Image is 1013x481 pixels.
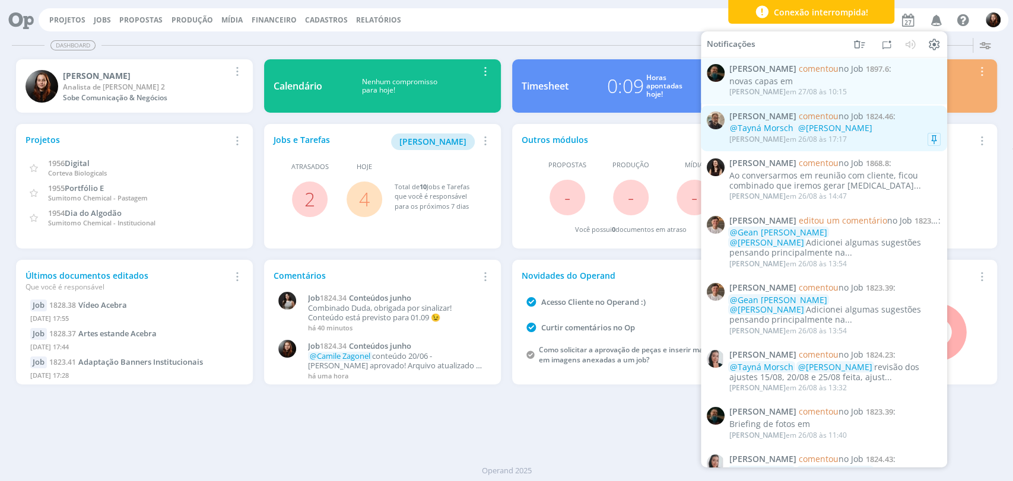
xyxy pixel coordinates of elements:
[305,15,348,25] span: Cadastros
[729,228,941,257] div: Adicionei algumas sugestões pensando principalmente na...
[301,15,351,25] button: Cadastros
[707,64,725,82] img: M
[685,160,703,170] span: Mídia
[63,93,229,103] div: Sobe Comunicação & Negócios
[308,323,353,332] span: há 40 minutos
[730,465,793,476] span: @Tayná Morsch
[866,406,893,417] span: 1823.39
[729,283,941,293] span: :
[320,293,347,303] span: 1824.34
[729,258,786,268] span: [PERSON_NAME]
[799,453,839,464] span: comentou
[707,350,725,368] img: C
[16,59,253,113] a: E[PERSON_NAME]Analista de [PERSON_NAME] 2Sobe Comunicação & Negócios
[729,64,941,74] span: :
[48,207,122,218] a: 1954Dia do Algodão
[320,341,347,351] span: 1824.34
[612,225,615,234] span: 0
[729,191,786,201] span: [PERSON_NAME]
[310,351,370,361] span: @Camile Zagonel
[729,158,941,168] span: :
[30,356,47,368] div: Job
[729,64,796,74] span: [PERSON_NAME]
[799,406,863,417] span: no Job
[729,429,786,439] span: [PERSON_NAME]
[218,15,246,25] button: Mídia
[607,72,644,100] div: 0:09
[357,162,372,172] span: Hoje
[274,269,477,282] div: Comentários
[30,328,47,340] div: Job
[866,158,889,168] span: 1868.8
[48,218,155,227] span: Sumitomo Chemical - Institucional
[308,371,348,380] span: há uma hora
[575,225,687,235] div: Você possui documentos em atraso
[729,215,941,225] span: :
[49,300,127,310] a: 1828.38Vídeo Acebra
[729,158,796,168] span: [PERSON_NAME]
[548,160,586,170] span: Propostas
[512,59,749,113] a: Timesheet0:09Horasapontadashoje!
[48,208,65,218] span: 1954
[48,158,65,168] span: 1956
[646,74,682,99] div: Horas apontadas hoje!
[774,6,868,18] span: Conexão interrompida!
[707,158,725,176] img: I
[799,282,863,293] span: no Job
[729,111,796,121] span: [PERSON_NAME]
[729,454,796,464] span: [PERSON_NAME]
[63,82,229,93] div: Analista de Atendimento Jr 2
[730,227,827,238] span: @Gean [PERSON_NAME]
[94,15,111,25] a: Jobs
[30,311,239,329] div: [DATE] 17:55
[65,183,104,193] span: Portfólio E
[730,122,793,133] span: @Tayná Morsch
[799,63,839,74] span: comentou
[799,214,887,225] span: editou um comentário
[48,168,107,177] span: Corteva Biologicals
[522,133,725,146] div: Outros módulos
[30,368,239,386] div: [DATE] 17:28
[391,135,475,146] a: [PERSON_NAME]
[119,15,163,25] span: Propostas
[799,282,839,293] span: comentou
[986,12,1001,27] img: E
[308,294,485,303] a: Job1824.34Conteúdos junho
[541,297,646,307] a: Acesso Cliente no Operand :)
[50,40,96,50] span: Dashboard
[49,356,203,367] a: 1823.41Adaptação Banners Institucionais
[799,110,863,121] span: no Job
[248,15,300,25] button: Financeiro
[729,407,941,417] span: :
[729,259,847,267] div: em 26/08 às 13:54
[49,357,76,367] span: 1823.41
[46,15,89,25] button: Projetos
[866,63,889,74] span: 1897.6
[539,345,733,365] a: Como solicitar a aprovação de peças e inserir marcadores em imagens anexadas a um job?
[221,15,243,25] a: Mídia
[349,292,411,303] span: Conteúdos junho
[729,283,796,293] span: [PERSON_NAME]
[48,182,104,193] a: 1955Portfólio E
[78,328,157,339] span: Artes estande Acebra
[707,407,725,425] img: M
[349,340,411,351] span: Conteúdos junho
[49,15,85,25] a: Projetos
[49,328,157,339] a: 1828.37Artes estande Acebra
[729,135,847,144] div: em 26/08 às 17:17
[49,300,76,310] span: 1828.38
[391,133,475,150] button: [PERSON_NAME]
[729,215,796,225] span: [PERSON_NAME]
[730,361,793,372] span: @Tayná Morsch
[729,419,941,429] div: Briefing de fotos em
[116,15,166,25] button: Propostas
[866,282,893,293] span: 1823.39
[799,63,863,74] span: no Job
[394,182,479,212] div: Total de Jobs e Tarefas que você é responsável para os próximos 7 dias
[799,349,839,360] span: comentou
[798,465,872,476] span: @[PERSON_NAME]
[729,295,941,324] div: Adicionei algumas sugestões pensando principalmente na...
[729,384,847,392] div: em 26/08 às 13:32
[729,88,847,96] div: em 27/08 às 10:15
[359,186,370,212] a: 4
